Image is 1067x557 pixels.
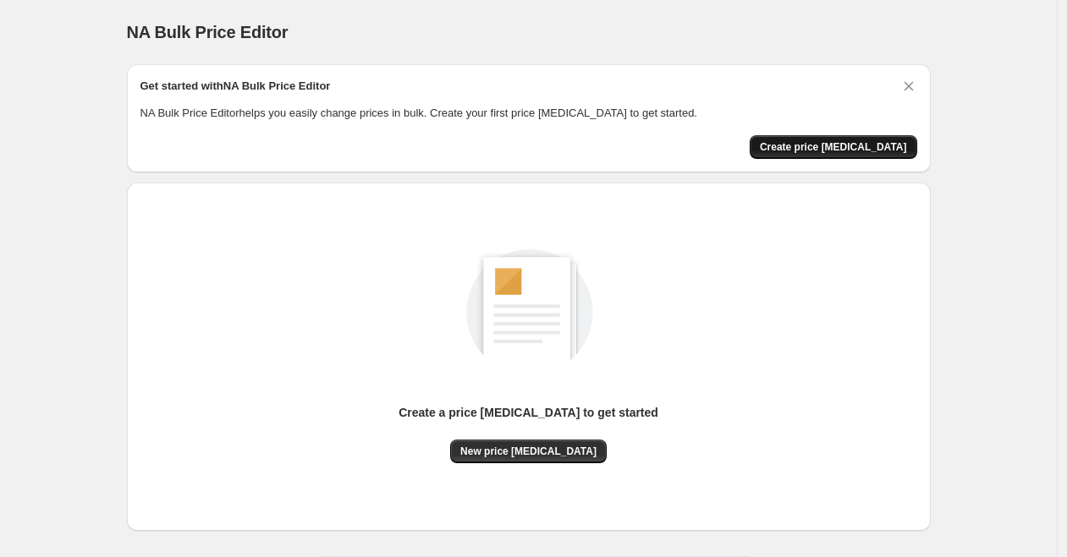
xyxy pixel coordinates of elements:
[460,445,597,458] span: New price [MEDICAL_DATA]
[127,23,289,41] span: NA Bulk Price Editor
[900,78,917,95] button: Dismiss card
[140,78,331,95] h2: Get started with NA Bulk Price Editor
[760,140,907,154] span: Create price [MEDICAL_DATA]
[750,135,917,159] button: Create price change job
[399,404,658,421] p: Create a price [MEDICAL_DATA] to get started
[140,105,917,122] p: NA Bulk Price Editor helps you easily change prices in bulk. Create your first price [MEDICAL_DAT...
[450,440,607,463] button: New price [MEDICAL_DATA]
